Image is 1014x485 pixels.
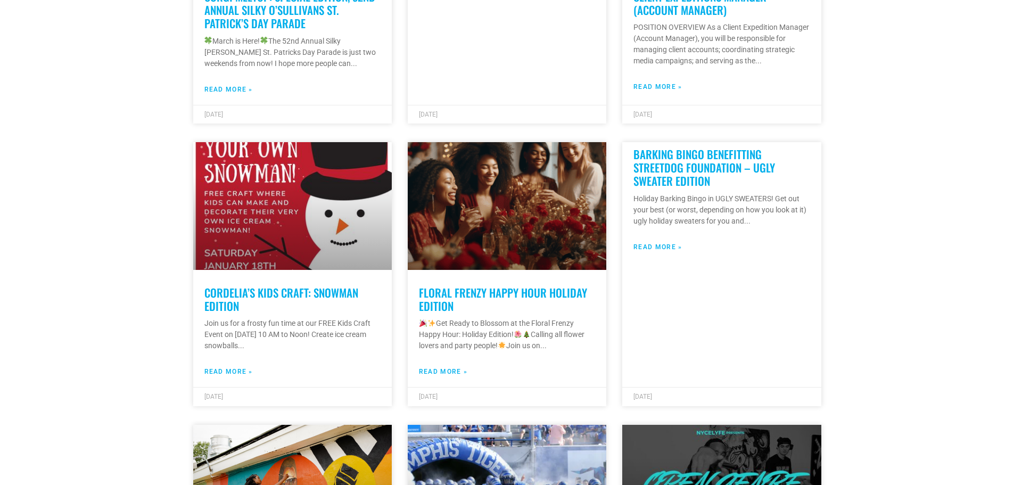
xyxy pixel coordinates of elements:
a: A group of four people smiling and holding drinks around a table, enjoying a Holiday Edition of t... [408,142,606,270]
span: [DATE] [633,393,652,400]
a: Join us at Cordelia's Market for a fun-filled "Make Your Own Snowman" event on January 18th from ... [193,142,392,270]
a: Read more about BARKING BINGO benefitting Streetdog Foundation – Ugly Sweater Edition [633,242,682,252]
img: ✨ [428,319,435,327]
a: Cordelia’s Kids Craft: Snowman Edition [204,284,358,314]
span: [DATE] [204,393,223,400]
p: Holiday Barking Bingo in UGLY SWEATERS! Get out your best (or worst, depending on how you look at... [633,193,810,227]
a: Read more about Cordelia’s Kids Craft: Snowman Edition [204,367,253,376]
img: 🍀 [260,37,268,44]
p: March is Here! The 52nd Annual Silky [PERSON_NAME] St. Patricks Day Parade is just two weekends f... [204,36,381,69]
span: [DATE] [419,111,438,118]
a: BARKING BINGO benefitting Streetdog Foundation – Ugly Sweater Edition [633,146,775,189]
a: Read more about Floral Frenzy Happy Hour Holiday Edition [419,367,467,376]
img: 🎉 [419,319,427,327]
span: [DATE] [633,111,652,118]
p: POSITION OVERVIEW As a Client Expedition Manager (Account Manager), you will be responsible for m... [633,22,810,67]
a: Read more about Client Expeditions Manager (Account Manager) [633,82,682,92]
img: 🌺 [514,331,522,338]
span: [DATE] [419,393,438,400]
img: 🎄 [523,331,530,338]
p: Join us for a frosty fun time at our FREE Kids Craft Event on [DATE] 10 AM to Noon! Create ice cr... [204,318,381,351]
p: Get Ready to Blossom at the Floral Frenzy Happy Hour: Holiday Edition! Calling all flower lovers ... [419,318,595,351]
a: Read more about Corgi Meetup: Special Edition, 52nd Annual Silky O’Sullivans St. Patrick’s Day Pa... [204,85,253,94]
span: [DATE] [204,111,223,118]
a: Floral Frenzy Happy Hour Holiday Edition [419,284,587,314]
img: 🍀 [204,37,212,44]
img: 🌟 [498,342,506,349]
